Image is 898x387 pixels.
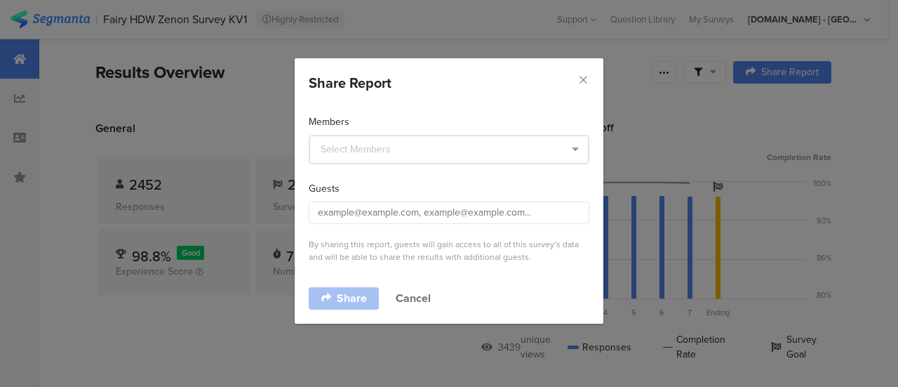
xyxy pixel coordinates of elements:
[309,72,589,93] div: Share Report
[309,136,589,164] input: Select Members
[577,72,589,88] button: Close
[309,114,589,129] div: Members
[309,238,589,263] div: By sharing this report, guests will gain access to all of this survey’s data and will be able to ...
[309,181,589,196] div: Guests
[295,58,603,324] div: dialog
[396,290,431,306] button: Cancel
[309,202,589,224] input: example@example.com, example@example.com...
